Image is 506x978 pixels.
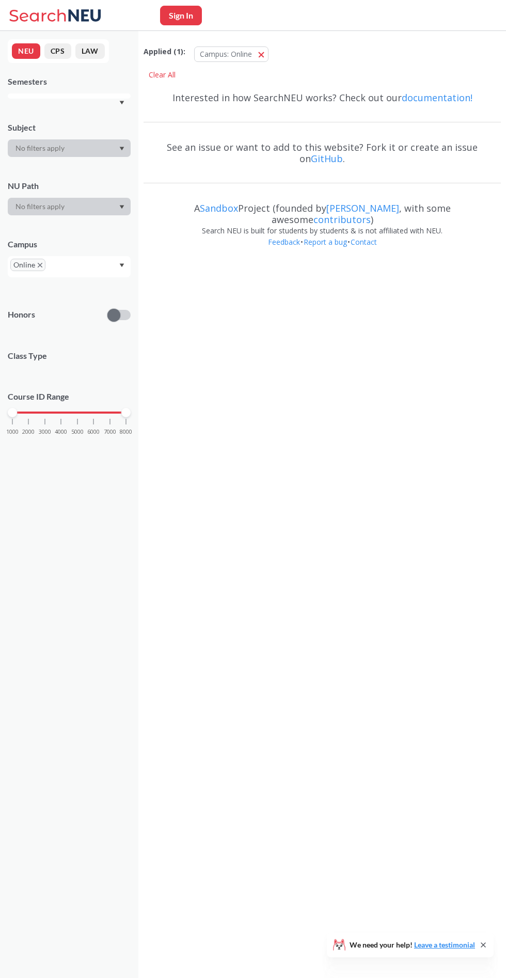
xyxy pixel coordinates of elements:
[120,429,132,435] span: 8000
[38,263,42,267] svg: X to remove pill
[144,193,501,225] div: A Project (founded by , with some awesome )
[119,147,124,151] svg: Dropdown arrow
[160,6,202,25] button: Sign In
[119,101,124,105] svg: Dropdown arrow
[144,83,501,113] div: Interested in how SearchNEU works? Check out our
[44,43,71,59] button: CPS
[6,429,19,435] span: 1000
[71,429,84,435] span: 5000
[8,76,131,87] div: Semesters
[55,429,67,435] span: 4000
[104,429,116,435] span: 7000
[144,132,501,173] div: See an issue or want to add to this website? Fork it or create an issue on .
[326,202,399,214] a: [PERSON_NAME]
[10,259,45,271] span: OnlineX to remove pill
[200,49,252,59] span: Campus: Online
[402,91,472,104] a: documentation!
[8,139,131,157] div: Dropdown arrow
[194,46,268,62] button: Campus: Online
[119,205,124,209] svg: Dropdown arrow
[350,941,475,949] span: We need your help!
[75,43,105,59] button: LAW
[8,350,131,361] span: Class Type
[313,213,371,226] a: contributors
[8,391,131,403] p: Course ID Range
[8,239,131,250] div: Campus
[144,46,185,57] span: Applied ( 1 ):
[22,429,35,435] span: 2000
[8,122,131,133] div: Subject
[350,237,377,247] a: Contact
[144,225,501,236] div: Search NEU is built for students by students & is not affiliated with NEU.
[119,263,124,267] svg: Dropdown arrow
[144,67,181,83] div: Clear All
[8,256,131,277] div: OnlineX to remove pillDropdown arrow
[267,237,301,247] a: Feedback
[200,202,238,214] a: Sandbox
[87,429,100,435] span: 6000
[144,236,501,263] div: • •
[39,429,51,435] span: 3000
[303,237,347,247] a: Report a bug
[8,180,131,192] div: NU Path
[311,152,343,165] a: GitHub
[414,940,475,949] a: Leave a testimonial
[8,198,131,215] div: Dropdown arrow
[12,43,40,59] button: NEU
[8,309,35,321] p: Honors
